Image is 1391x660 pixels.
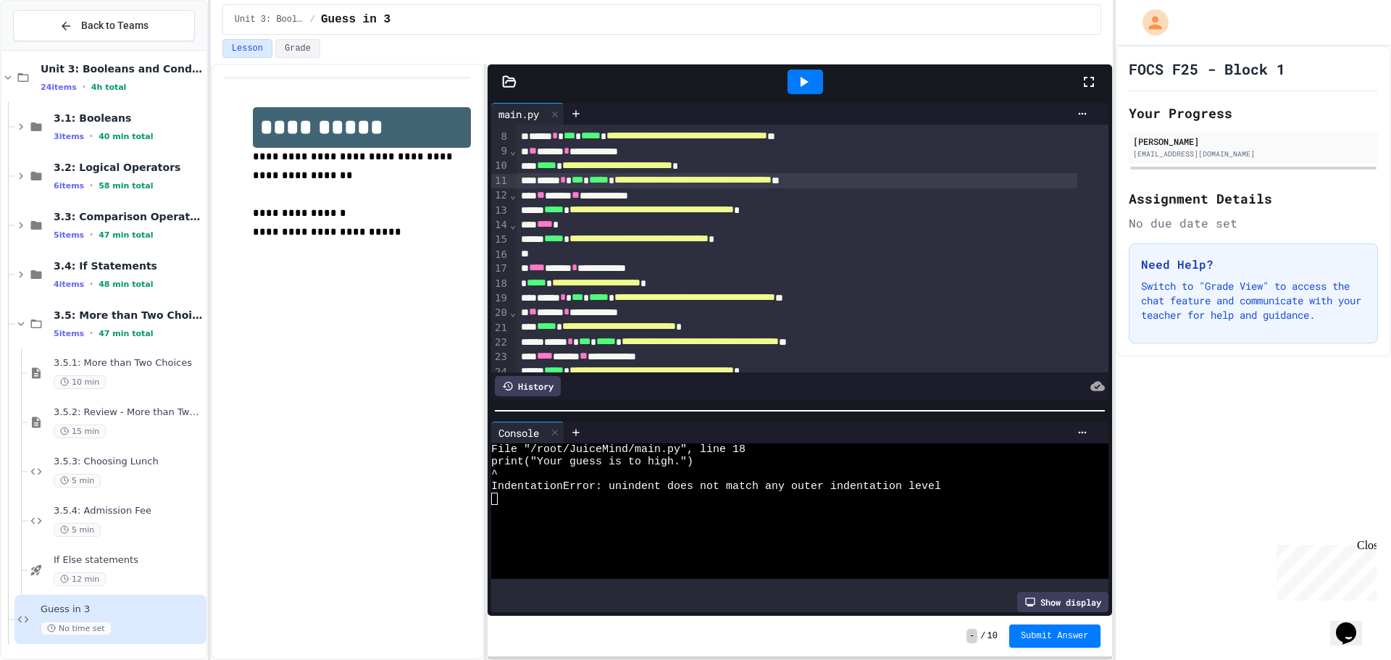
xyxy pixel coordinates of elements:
span: • [90,327,93,339]
div: 16 [491,248,509,262]
span: • [90,229,93,241]
button: Grade [275,39,320,58]
div: 14 [491,218,509,233]
span: print("Your guess is to high.") [491,456,693,468]
div: 20 [491,306,509,320]
span: Back to Teams [81,18,149,33]
span: Unit 3: Booleans and Conditionals [235,14,304,25]
div: 18 [491,277,509,291]
span: ^ [491,468,498,480]
button: Lesson [222,39,272,58]
span: - [966,629,977,643]
div: 23 [491,350,509,364]
span: 5 min [54,523,101,537]
span: / [980,630,985,642]
span: • [90,130,93,142]
span: 3.4: If Statements [54,259,204,272]
span: File "/root/JuiceMind/main.py", line 18 [491,443,745,456]
span: Fold line [509,306,517,318]
p: Switch to "Grade View" to access the chat feature and communicate with your teacher for help and ... [1141,279,1366,322]
span: 3.2: Logical Operators [54,161,204,174]
span: No time set [41,622,112,635]
span: • [90,278,93,290]
span: 58 min total [99,181,153,191]
span: 47 min total [99,329,153,338]
span: 4h total [91,83,127,92]
span: / [310,14,315,25]
div: 10 [491,159,509,173]
span: 3.5.1: More than Two Choices [54,357,204,369]
span: 3.5.3: Choosing Lunch [54,456,204,468]
span: 24 items [41,83,77,92]
span: 5 items [54,230,84,240]
iframe: chat widget [1330,602,1377,646]
span: IndentationError: unindent does not match any outer indentation level [491,480,941,493]
button: Back to Teams [13,10,195,41]
div: 8 [491,130,509,144]
div: 24 [491,365,509,380]
div: [PERSON_NAME] [1133,135,1374,148]
span: 40 min total [99,132,153,141]
span: 5 items [54,329,84,338]
span: 10 min [54,375,106,389]
div: Console [491,425,546,440]
span: 3.5: More than Two Choices [54,309,204,322]
div: No due date set [1129,214,1378,232]
h2: Your Progress [1129,103,1378,123]
span: 4 items [54,280,84,289]
span: 6 items [54,181,84,191]
span: 3.1: Booleans [54,112,204,125]
div: My Account [1127,6,1172,39]
h2: Assignment Details [1129,188,1378,209]
button: Submit Answer [1009,625,1100,648]
span: Guess in 3 [321,11,390,28]
span: 47 min total [99,230,153,240]
span: 5 min [54,474,101,488]
div: 11 [491,174,509,188]
span: 48 min total [99,280,153,289]
span: 12 min [54,572,106,586]
h3: Need Help? [1141,256,1366,273]
div: 13 [491,204,509,218]
div: 21 [491,321,509,335]
span: 10 [987,630,997,642]
div: Show display [1017,592,1108,612]
div: 17 [491,262,509,276]
span: 15 min [54,425,106,438]
div: main.py [491,103,564,125]
span: 3 items [54,132,84,141]
span: Fold line [509,189,517,201]
span: Unit 3: Booleans and Conditionals [41,62,204,75]
span: 3.3: Comparison Operators [54,210,204,223]
div: Console [491,422,564,443]
div: 22 [491,335,509,350]
span: Submit Answer [1021,630,1089,642]
div: 19 [491,291,509,306]
div: main.py [491,106,546,122]
span: 3.5.2: Review - More than Two Choices [54,406,204,419]
div: [EMAIL_ADDRESS][DOMAIN_NAME] [1133,149,1374,159]
span: Fold line [509,145,517,156]
span: • [83,81,85,93]
span: • [90,180,93,191]
span: 3.5.4: Admission Fee [54,505,204,517]
div: History [495,376,561,396]
iframe: chat widget [1271,539,1377,601]
span: If Else statements [54,554,204,567]
div: 15 [491,233,509,247]
span: Fold line [509,219,517,230]
div: 12 [491,188,509,203]
span: Guess in 3 [41,603,204,616]
div: 9 [491,144,509,159]
div: Chat with us now!Close [6,6,100,92]
h1: FOCS F25 - Block 1 [1129,59,1285,79]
